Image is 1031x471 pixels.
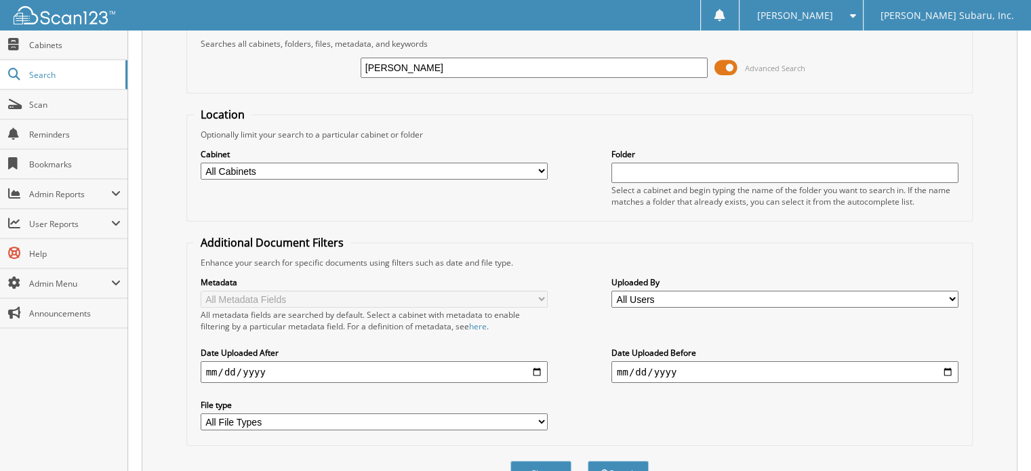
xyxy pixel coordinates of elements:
span: Scan [29,99,121,110]
span: Bookmarks [29,159,121,170]
label: Uploaded By [611,277,958,288]
div: Searches all cabinets, folders, files, metadata, and keywords [194,38,966,49]
span: Admin Reports [29,188,111,200]
div: All metadata fields are searched by default. Select a cabinet with metadata to enable filtering b... [201,309,548,332]
legend: Additional Document Filters [194,235,350,250]
label: File type [201,399,548,411]
span: Cabinets [29,39,121,51]
legend: Location [194,107,251,122]
a: here [469,321,487,332]
img: scan123-logo-white.svg [14,6,115,24]
span: Advanced Search [745,63,805,73]
input: end [611,361,958,383]
label: Cabinet [201,148,548,160]
span: Help [29,248,121,260]
label: Date Uploaded After [201,347,548,359]
input: start [201,361,548,383]
span: Search [29,69,119,81]
label: Folder [611,148,958,160]
span: User Reports [29,218,111,230]
label: Date Uploaded Before [611,347,958,359]
div: Select a cabinet and begin typing the name of the folder you want to search in. If the name match... [611,184,958,207]
span: Admin Menu [29,278,111,289]
span: [PERSON_NAME] Subaru, Inc. [881,12,1014,20]
div: Optionally limit your search to a particular cabinet or folder [194,129,966,140]
span: Reminders [29,129,121,140]
label: Metadata [201,277,548,288]
div: Enhance your search for specific documents using filters such as date and file type. [194,257,966,268]
span: Announcements [29,308,121,319]
span: [PERSON_NAME] [756,12,832,20]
